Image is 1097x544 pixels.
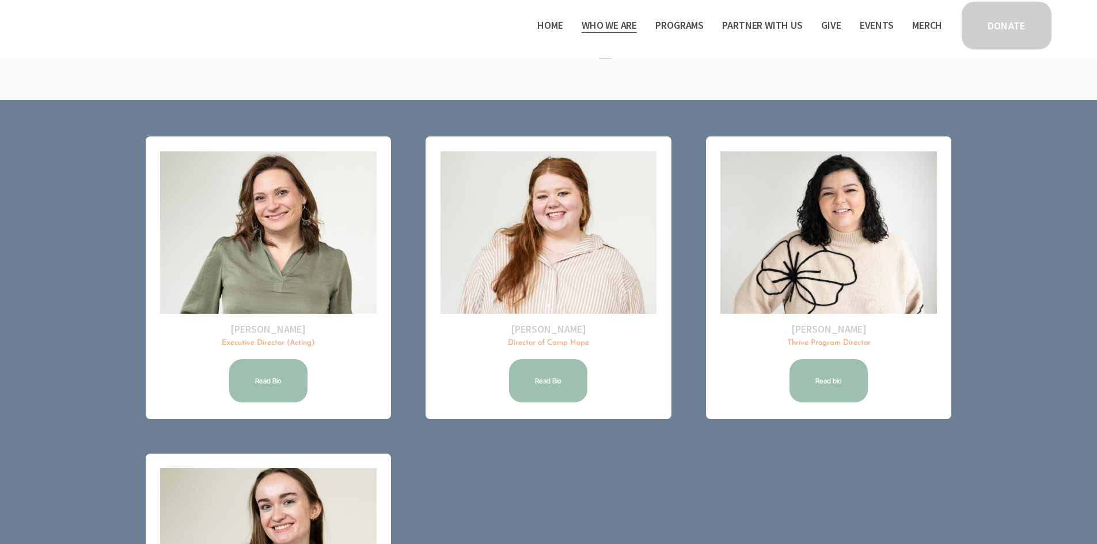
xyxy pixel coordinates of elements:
[860,16,894,35] a: Events
[582,16,637,35] a: folder dropdown
[441,322,656,336] h2: [PERSON_NAME]
[507,357,589,404] a: Read Bio
[655,16,704,35] a: folder dropdown
[227,357,309,404] a: Read Bio
[160,322,376,336] h2: [PERSON_NAME]
[788,357,870,404] a: Read bio
[441,338,656,349] p: Director of Camp Hope
[912,16,942,35] a: Merch
[821,16,841,35] a: Give
[655,17,704,34] span: Programs
[582,17,637,34] span: Who We Are
[720,322,936,336] h2: [PERSON_NAME]
[537,16,563,35] a: Home
[160,338,376,349] p: Executive Director (Acting)
[722,17,802,34] span: Partner With Us
[722,16,802,35] a: folder dropdown
[720,338,936,349] p: Thrive Program Director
